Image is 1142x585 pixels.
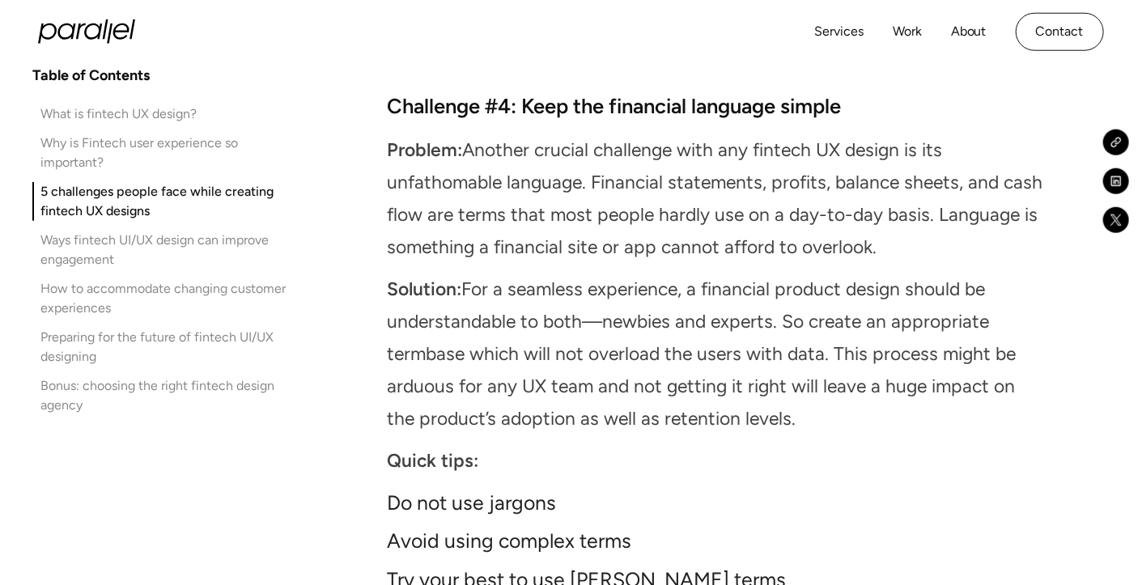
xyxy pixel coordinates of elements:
[40,327,288,366] div: Preparing for the future of fintech UI/UX designing
[32,278,288,317] a: How to accommodate changing customer experiences
[32,230,288,269] a: Ways fintech UI/UX design can improve engagement
[387,94,841,118] strong: Challenge #4: Keep the financial language simple
[40,104,197,123] div: What is fintech UX design?
[387,449,478,472] strong: Quick tips:
[40,230,288,269] div: Ways fintech UI/UX design can improve engagement
[387,487,1046,519] li: Do not use jargons
[814,20,864,44] a: Services
[40,278,288,317] div: How to accommodate changing customer experiences
[40,375,288,414] div: Bonus: choosing the right fintech design agency
[1016,13,1104,51] a: Contact
[32,133,288,172] a: Why is Fintech user experience so important?
[387,278,461,300] strong: Solution:
[387,273,1046,435] p: For a seamless experience, a financial product design should be understandable to both—newbies an...
[387,138,462,161] strong: Problem:
[32,104,288,123] a: What is fintech UX design?
[40,133,288,172] div: Why is Fintech user experience so important?
[40,181,288,220] div: 5 challenges people face while creating fintech UX designs
[32,375,288,414] a: Bonus: choosing the right fintech design agency
[387,525,1046,557] li: Avoid using complex terms
[32,181,288,220] a: 5 challenges people face while creating fintech UX designs
[387,134,1046,263] p: Another crucial challenge with any fintech UX design is its unfathomable language. Financial stat...
[32,65,150,84] h4: Table of Contents
[32,327,288,366] a: Preparing for the future of fintech UI/UX designing
[951,20,987,44] a: About
[893,20,922,44] a: Work
[38,19,135,44] a: home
